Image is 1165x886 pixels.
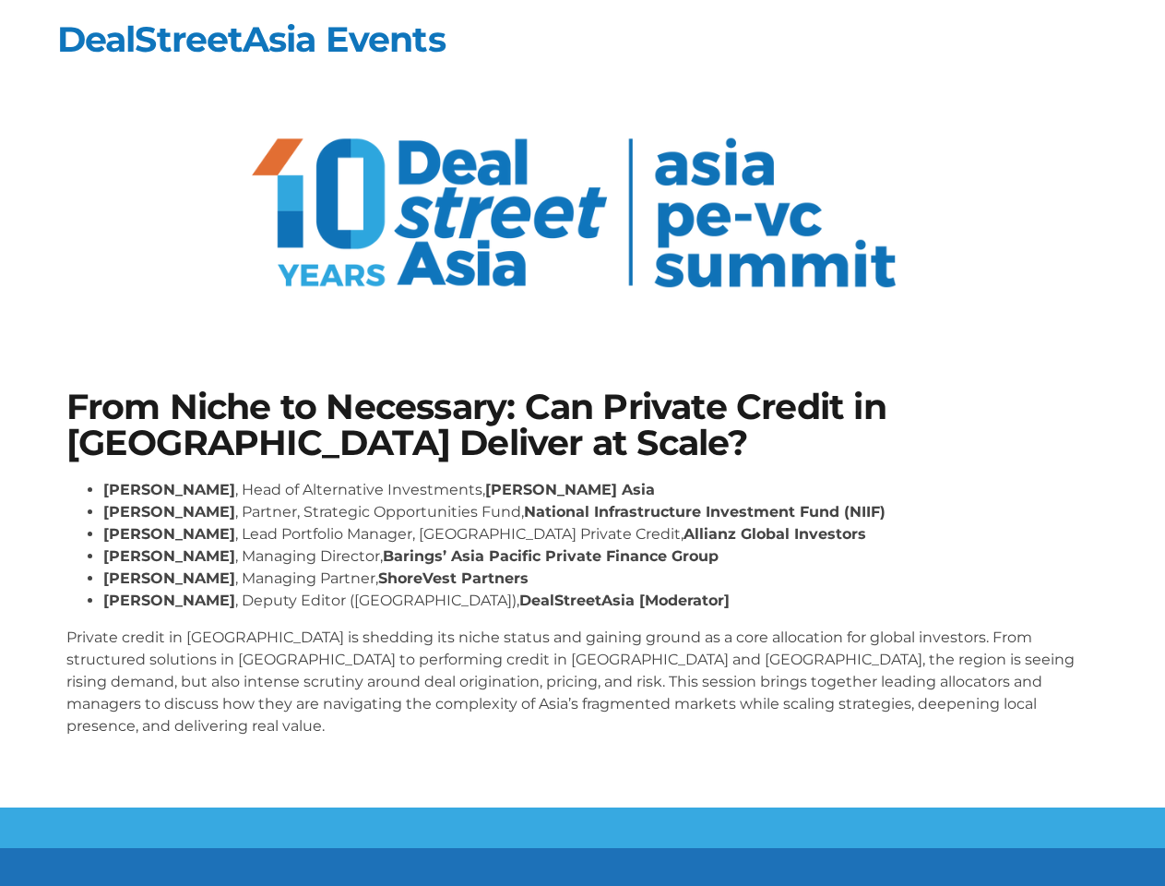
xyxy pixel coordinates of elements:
[383,547,719,565] strong: Barings’ Asia Pacific Private Finance Group
[485,481,655,498] strong: [PERSON_NAME] Asia
[524,503,886,521] strong: National Infrastructure Investment Fund (NIIF)
[103,545,1100,568] li: , Managing Director,
[103,547,235,565] strong: [PERSON_NAME]
[66,389,1100,461] h1: From Niche to Necessary: Can Private Credit in [GEOGRAPHIC_DATA] Deliver at Scale?
[103,481,235,498] strong: [PERSON_NAME]
[103,479,1100,501] li: , Head of Alternative Investments,
[103,525,235,543] strong: [PERSON_NAME]
[57,18,446,61] a: DealStreetAsia Events
[103,501,1100,523] li: , Partner, Strategic Opportunities Fund,
[103,568,1100,590] li: , Managing Partner,
[684,525,866,543] strong: Allianz Global Investors
[103,592,235,609] strong: [PERSON_NAME]
[103,590,1100,612] li: , Deputy Editor ([GEOGRAPHIC_DATA]),
[519,592,730,609] strong: DealStreetAsia [Moderator]
[378,569,529,587] strong: ShoreVest Partners
[103,503,235,521] strong: [PERSON_NAME]
[66,627,1100,737] p: Private credit in [GEOGRAPHIC_DATA] is shedding its niche status and gaining ground as a core all...
[103,569,235,587] strong: [PERSON_NAME]
[103,523,1100,545] li: , Lead Portfolio Manager, [GEOGRAPHIC_DATA] Private Credit,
